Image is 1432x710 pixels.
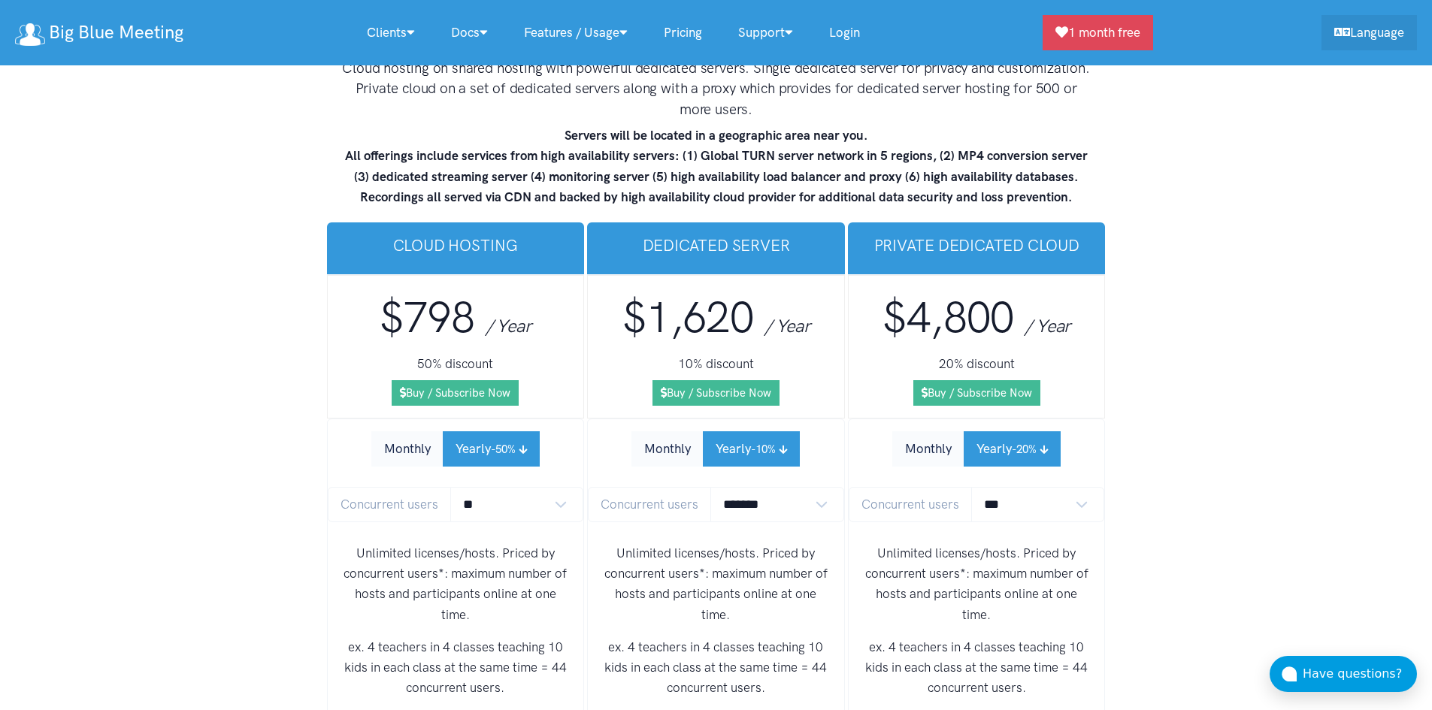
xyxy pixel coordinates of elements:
[433,17,506,49] a: Docs
[861,355,1093,374] h5: 20% discount
[964,431,1061,467] button: Yearly-20%
[1303,664,1417,684] div: Have questions?
[600,543,832,625] p: Unlimited licenses/hosts. Priced by concurrent users*: maximum number of hosts and participants o...
[622,292,754,343] span: $1,620
[652,380,780,406] a: Buy / Subscribe Now
[600,637,832,699] p: ex. 4 teachers in 4 classes teaching 10 kids in each class at the same time = 44 concurrent users.
[631,431,800,467] div: Subscription Period
[720,17,811,49] a: Support
[340,355,572,374] h5: 50% discount
[341,58,1092,120] h4: Cloud hosting on shared hosting with powerful dedicated servers. Single dedicated server for priv...
[599,234,833,256] h3: Dedicated Server
[443,431,540,467] button: Yearly-50%
[491,443,516,456] small: -50%
[380,292,474,343] span: $798
[392,380,519,406] a: Buy / Subscribe Now
[646,17,720,49] a: Pricing
[588,487,711,522] span: Concurrent users
[340,543,572,625] p: Unlimited licenses/hosts. Priced by concurrent users*: maximum number of hosts and participants o...
[811,17,878,49] a: Login
[883,292,1014,343] span: $4,800
[1025,315,1070,337] span: / Year
[849,487,972,522] span: Concurrent users
[861,543,1093,625] p: Unlimited licenses/hosts. Priced by concurrent users*: maximum number of hosts and participants o...
[913,380,1040,406] a: Buy / Subscribe Now
[892,431,1061,467] div: Subscription Period
[861,637,1093,699] p: ex. 4 teachers in 4 classes teaching 10 kids in each class at the same time = 44 concurrent users.
[631,431,704,467] button: Monthly
[486,315,531,337] span: / Year
[328,487,451,522] span: Concurrent users
[349,17,433,49] a: Clients
[600,355,832,374] h5: 10% discount
[703,431,800,467] button: Yearly-10%
[345,128,1088,204] strong: Servers will be located in a geographic area near you. All offerings include services from high a...
[15,23,45,46] img: logo
[1321,15,1417,50] a: Language
[339,234,573,256] h3: Cloud Hosting
[15,17,183,49] a: Big Blue Meeting
[860,234,1094,256] h3: Private Dedicated Cloud
[506,17,646,49] a: Features / Usage
[764,315,810,337] span: / Year
[1043,15,1153,50] a: 1 month free
[751,443,776,456] small: -10%
[340,637,572,699] p: ex. 4 teachers in 4 classes teaching 10 kids in each class at the same time = 44 concurrent users.
[371,431,540,467] div: Subscription Period
[1012,443,1037,456] small: -20%
[1270,656,1417,692] button: Have questions?
[892,431,964,467] button: Monthly
[371,431,444,467] button: Monthly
